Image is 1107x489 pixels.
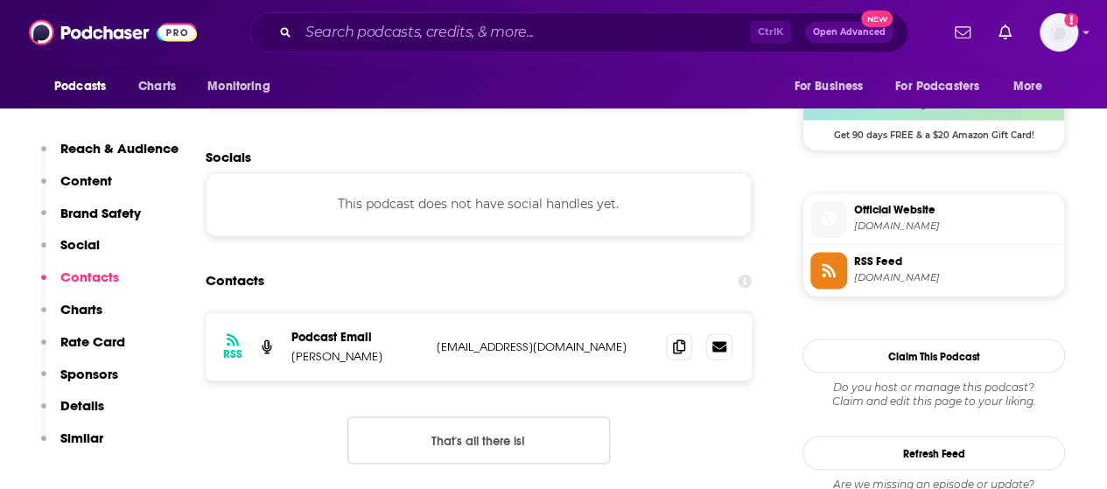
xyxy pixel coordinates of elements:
[1040,13,1078,52] span: Logged in as sally.brown
[813,28,886,37] span: Open Advanced
[54,74,106,99] span: Podcasts
[60,236,100,253] p: Social
[41,430,103,462] button: Similar
[794,74,863,99] span: For Business
[223,346,242,360] h3: RSS
[854,202,1057,218] span: Official Website
[206,149,752,165] h2: Socials
[291,348,423,363] p: [PERSON_NAME]
[41,172,112,205] button: Content
[41,205,141,237] button: Brand Safety
[127,70,186,103] a: Charts
[60,172,112,189] p: Content
[803,120,1064,141] span: Get 90 days FREE & a $20 Amazon Gift Card!
[291,330,423,345] p: Podcast Email
[206,264,264,297] h2: Contacts
[41,140,179,172] button: Reach & Audience
[60,333,125,350] p: Rate Card
[42,70,129,103] button: open menu
[347,416,610,464] button: Nothing here.
[41,397,104,430] button: Details
[810,252,1057,289] a: RSS Feed[DOMAIN_NAME]
[854,254,1057,269] span: RSS Feed
[60,366,118,382] p: Sponsors
[854,220,1057,233] span: buzzsprout.com
[41,301,102,333] button: Charts
[861,10,893,27] span: New
[802,380,1065,408] div: Claim and edit this page to your liking.
[437,339,652,353] p: [EMAIL_ADDRESS][DOMAIN_NAME]
[60,397,104,414] p: Details
[1001,70,1065,103] button: open menu
[802,436,1065,470] button: Refresh Feed
[802,380,1065,394] span: Do you host or manage this podcast?
[805,22,893,43] button: Open AdvancedNew
[207,74,270,99] span: Monitoring
[138,74,176,99] span: Charts
[41,333,125,366] button: Rate Card
[802,339,1065,373] button: Claim This Podcast
[60,430,103,446] p: Similar
[1064,13,1078,27] svg: Add a profile image
[41,269,119,301] button: Contacts
[803,67,1064,139] a: Buzzsprout Deal: Get 90 days FREE & a $20 Amazon Gift Card!
[1040,13,1078,52] img: User Profile
[60,205,141,221] p: Brand Safety
[60,269,119,285] p: Contacts
[250,12,908,52] div: Search podcasts, credits, & more...
[895,74,979,99] span: For Podcasters
[1040,13,1078,52] button: Show profile menu
[854,271,1057,284] span: feeds.buzzsprout.com
[991,17,1019,47] a: Show notifications dropdown
[884,70,1005,103] button: open menu
[750,21,791,44] span: Ctrl K
[60,140,179,157] p: Reach & Audience
[41,236,100,269] button: Social
[195,70,292,103] button: open menu
[60,301,102,318] p: Charts
[781,70,885,103] button: open menu
[298,18,750,46] input: Search podcasts, credits, & more...
[29,16,197,49] img: Podchaser - Follow, Share and Rate Podcasts
[948,17,977,47] a: Show notifications dropdown
[810,200,1057,237] a: Official Website[DOMAIN_NAME]
[1013,74,1043,99] span: More
[41,366,118,398] button: Sponsors
[206,172,752,235] div: This podcast does not have social handles yet.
